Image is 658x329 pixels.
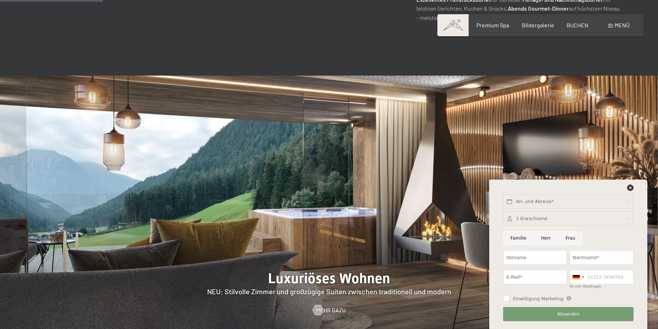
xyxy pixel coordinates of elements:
[508,5,569,12] strong: Abends Gourmet-Dinner
[557,311,579,317] span: Absenden
[503,307,633,322] button: Absenden
[567,22,588,28] a: BUCHEN
[513,296,563,302] span: Einwilligung Marketing
[476,22,509,28] a: Premium Spa
[570,270,633,284] input: 01512 3456789
[570,285,601,288] label: für evtl. Rückfragen
[316,306,346,314] span: Mehr dazu
[570,270,586,284] div: Germany (Deutschland): +49
[615,22,630,28] span: Menü
[522,22,554,28] a: Bildergalerie
[313,306,346,314] a: Mehr dazu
